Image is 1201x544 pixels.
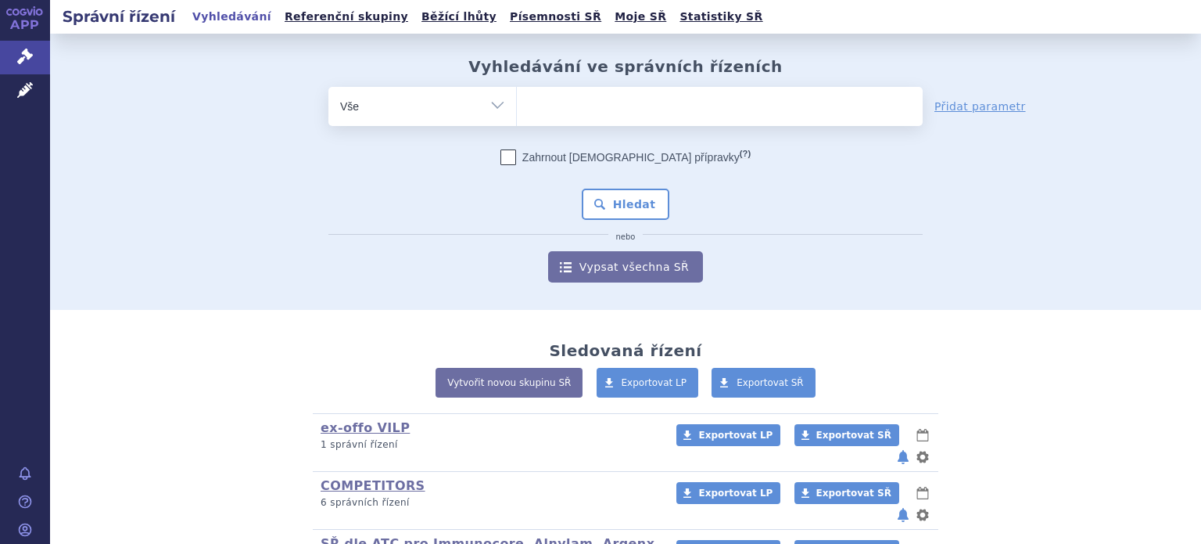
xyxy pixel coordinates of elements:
[321,496,656,510] p: 6 správních řízení
[321,420,410,435] a: ex-offo VILP
[188,6,276,27] a: Vyhledávání
[608,232,644,242] i: nebo
[468,57,783,76] h2: Vyhledávání ve správních řízeních
[500,150,751,165] label: Zahrnout [DEMOGRAPHIC_DATA] přípravky
[676,482,780,504] a: Exportovat LP
[915,484,930,503] button: lhůty
[675,6,767,27] a: Statistiky SŘ
[794,482,899,504] a: Exportovat SŘ
[915,426,930,445] button: lhůty
[698,488,773,499] span: Exportovat LP
[794,424,899,446] a: Exportovat SŘ
[816,488,891,499] span: Exportovat SŘ
[582,189,670,220] button: Hledat
[280,6,413,27] a: Referenční skupiny
[895,448,911,467] button: notifikace
[505,6,606,27] a: Písemnosti SŘ
[698,430,773,441] span: Exportovat LP
[915,506,930,524] button: nastavení
[549,341,701,360] h2: Sledovaná řízení
[895,506,911,524] button: notifikace
[676,424,780,446] a: Exportovat LP
[737,377,804,388] span: Exportovat SŘ
[417,6,501,27] a: Běžící lhůty
[712,368,816,398] a: Exportovat SŘ
[610,6,671,27] a: Moje SŘ
[548,251,703,283] a: Vypsat všechna SŘ
[816,430,891,441] span: Exportovat SŘ
[740,149,751,159] abbr: (?)
[321,478,425,493] a: COMPETITORS
[597,368,699,398] a: Exportovat LP
[50,5,188,27] h2: Správní řízení
[915,448,930,467] button: nastavení
[436,368,583,398] a: Vytvořit novou skupinu SŘ
[934,99,1026,114] a: Přidat parametr
[622,377,687,388] span: Exportovat LP
[321,438,656,452] p: 1 správní řízení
